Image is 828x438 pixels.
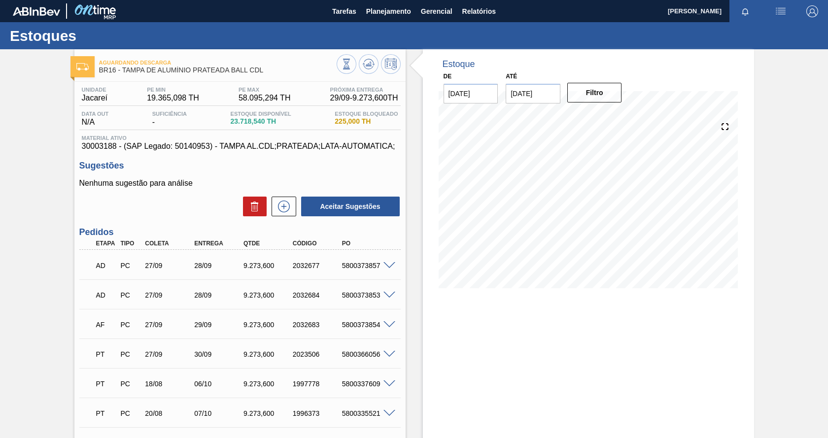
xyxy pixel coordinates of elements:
div: 9.273,600 [241,409,296,417]
p: PT [96,350,116,358]
div: 27/09/2025 [142,291,197,299]
div: 30/09/2025 [192,350,246,358]
div: Pedido em Trânsito [94,373,119,395]
button: Atualizar Gráfico [359,54,379,74]
span: PE MAX [239,87,291,93]
span: Data out [82,111,109,117]
h1: Estoques [10,30,185,41]
div: Pedido de Compra [118,291,143,299]
p: AD [96,291,116,299]
button: Aceitar Sugestões [301,197,400,216]
div: 5800335521 [340,409,394,417]
div: PO [340,240,394,247]
div: 27/09/2025 [142,350,197,358]
span: Material ativo [82,135,398,141]
div: 07/10/2025 [192,409,246,417]
div: 27/09/2025 [142,262,197,270]
span: 30003188 - (SAP Legado: 50140953) - TAMPA AL.CDL;PRATEADA;LATA-AUTOMATICA; [82,142,398,151]
span: 19.365,098 TH [147,94,199,102]
div: 2023506 [290,350,345,358]
span: Estoque Bloqueado [335,111,398,117]
div: 28/09/2025 [192,262,246,270]
div: 06/10/2025 [192,380,246,388]
span: Unidade [82,87,107,93]
div: Código [290,240,345,247]
div: Pedido de Compra [118,350,143,358]
div: 5800373854 [340,321,394,329]
div: 20/08/2025 [142,409,197,417]
h3: Sugestões [79,161,401,171]
div: Aguardando Descarga [94,284,119,306]
span: PE MIN [147,87,199,93]
div: 18/08/2025 [142,380,197,388]
button: Notificações [729,4,761,18]
p: AF [96,321,116,329]
div: Entrega [192,240,246,247]
div: 9.273,600 [241,321,296,329]
div: Aguardando Faturamento [94,314,119,336]
img: TNhmsLtSVTkK8tSr43FrP2fwEKptu5GPRR3wAAAABJRU5ErkJggg== [13,7,60,16]
button: Programar Estoque [381,54,401,74]
img: Logout [806,5,818,17]
label: Até [506,73,517,80]
span: Estoque Disponível [231,111,291,117]
img: Ícone [76,63,89,70]
div: 5800373857 [340,262,394,270]
div: Pedido de Compra [118,380,143,388]
span: Jacareí [82,94,107,102]
span: 29/09 - 9.273,600 TH [330,94,398,102]
div: Aceitar Sugestões [296,196,401,217]
div: 1996373 [290,409,345,417]
div: 5800366056 [340,350,394,358]
span: Próxima Entrega [330,87,398,93]
p: Nenhuma sugestão para análise [79,179,401,188]
span: Planejamento [366,5,411,17]
span: Aguardando Descarga [99,60,337,66]
div: Qtde [241,240,296,247]
span: Gerencial [421,5,452,17]
div: - [150,111,189,127]
div: Pedido em Trânsito [94,343,119,365]
button: Filtro [567,83,622,102]
p: PT [96,380,116,388]
div: 9.273,600 [241,291,296,299]
div: Pedido de Compra [118,321,143,329]
h3: Pedidos [79,227,401,237]
div: Pedido de Compra [118,409,143,417]
div: 2032677 [290,262,345,270]
div: Nova sugestão [267,197,296,216]
p: PT [96,409,116,417]
input: dd/mm/yyyy [506,84,560,103]
div: Excluir Sugestões [238,197,267,216]
span: Relatórios [462,5,496,17]
div: 5800373853 [340,291,394,299]
div: N/A [79,111,111,127]
div: 29/09/2025 [192,321,246,329]
div: 9.273,600 [241,350,296,358]
span: 23.718,540 TH [231,118,291,125]
span: BR16 - TAMPA DE ALUMÍNIO PRATEADA BALL CDL [99,67,337,74]
div: 28/09/2025 [192,291,246,299]
label: De [444,73,452,80]
img: userActions [775,5,787,17]
span: Tarefas [332,5,356,17]
span: 58.095,294 TH [239,94,291,102]
div: Estoque [443,59,475,69]
div: Pedido de Compra [118,262,143,270]
div: 2032683 [290,321,345,329]
p: AD [96,262,116,270]
button: Visão Geral dos Estoques [337,54,356,74]
div: 9.273,600 [241,380,296,388]
div: Aguardando Descarga [94,255,119,276]
div: 5800337609 [340,380,394,388]
div: Pedido em Trânsito [94,403,119,424]
div: Coleta [142,240,197,247]
div: 2032684 [290,291,345,299]
input: dd/mm/yyyy [444,84,498,103]
div: 1997778 [290,380,345,388]
span: Suficiência [152,111,187,117]
div: Etapa [94,240,119,247]
div: 9.273,600 [241,262,296,270]
span: 225,000 TH [335,118,398,125]
div: Tipo [118,240,143,247]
